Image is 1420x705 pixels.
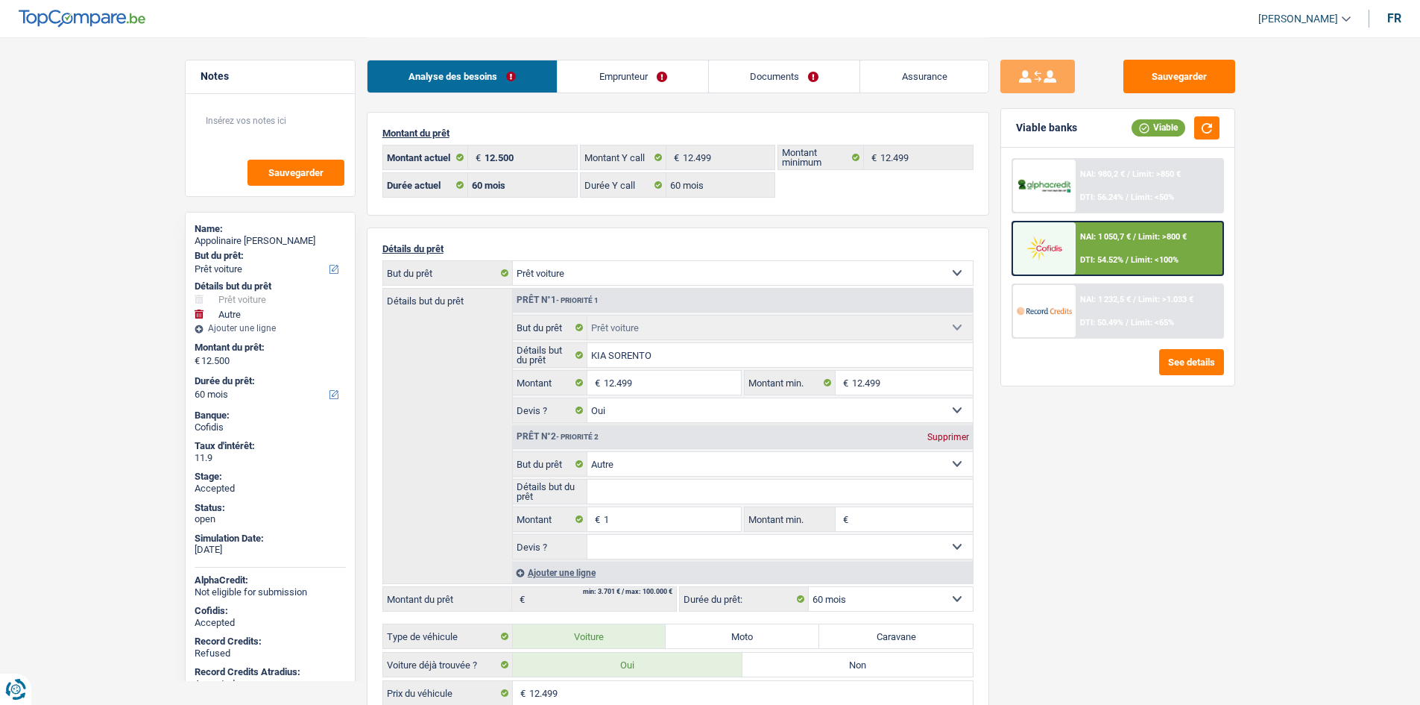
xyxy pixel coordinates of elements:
[1126,255,1129,265] span: /
[1131,255,1178,265] span: Limit: <100%
[1123,60,1235,93] button: Sauvegarder
[1131,318,1174,328] span: Limit: <65%
[513,316,588,339] label: But du prêt
[195,323,346,333] div: Ajouter une ligne
[1126,192,1129,202] span: /
[745,371,836,395] label: Montant min.
[1127,169,1130,179] span: /
[383,681,513,705] label: Prix du véhicule
[583,589,672,595] div: min: 3.701 € / max: 100.000 €
[587,507,604,531] span: €
[666,624,819,648] label: Moto
[1258,13,1338,25] span: [PERSON_NAME]
[1080,169,1125,179] span: NAI: 980,2 €
[1080,232,1131,242] span: NAI: 1 050,7 €
[1017,178,1072,195] img: AlphaCredit
[383,624,513,648] label: Type de véhicule
[587,371,604,395] span: €
[1080,255,1123,265] span: DTI: 54.52%
[195,513,346,525] div: open
[383,289,512,306] label: Détails but du prêt
[195,666,346,678] div: Record Credits Atradius:
[19,10,145,28] img: TopCompare Logo
[195,648,346,659] div: Refused
[195,342,343,354] label: Montant du prêt:
[1132,169,1181,179] span: Limit: >850 €
[195,410,346,422] div: Banque:
[513,432,602,442] div: Prêt n°2
[383,587,512,611] label: Montant du prêt
[383,261,513,285] label: But du prêt
[195,375,343,387] label: Durée du prêt:
[836,507,852,531] span: €
[195,483,346,495] div: Accepted
[195,678,346,690] div: Accepted
[1133,232,1136,242] span: /
[195,250,343,262] label: But du prêt:
[513,653,743,677] label: Oui
[1387,11,1401,25] div: fr
[1080,295,1131,304] span: NAI: 1 232,5 €
[1159,349,1224,375] button: See details
[195,533,346,545] div: Simulation Date:
[864,145,880,169] span: €
[680,587,809,611] label: Durée du prêt:
[513,452,588,476] label: But du prêt
[195,223,346,235] div: Name:
[924,433,973,442] div: Supprimer
[513,480,588,504] label: Détails but du prêt
[513,371,588,395] label: Montant
[195,544,346,556] div: [DATE]
[836,371,852,395] span: €
[383,173,469,197] label: Durée actuel
[1126,318,1129,328] span: /
[367,60,558,93] a: Analyse des besoins
[1246,7,1351,31] a: [PERSON_NAME]
[860,60,988,93] a: Assurance
[513,398,588,422] label: Devis ?
[195,617,346,629] div: Accepted
[195,574,346,586] div: AlphaCredit:
[709,60,860,93] a: Documents
[581,173,666,197] label: Durée Y call
[195,586,346,598] div: Not eligible for submission
[195,636,346,648] div: Record Credits:
[383,653,513,677] label: Voiture déjà trouvée ?
[513,624,666,648] label: Voiture
[778,145,864,169] label: Montant minimum
[1138,295,1193,304] span: Limit: >1.033 €
[1017,234,1072,262] img: Cofidis
[512,587,528,611] span: €
[1131,192,1174,202] span: Limit: <50%
[195,605,346,617] div: Cofidis:
[666,145,683,169] span: €
[195,281,346,292] div: Détails but du prêt
[247,160,344,186] button: Sauvegarder
[1138,232,1187,242] span: Limit: >800 €
[201,70,340,83] h5: Notes
[558,60,708,93] a: Emprunteur
[195,440,346,452] div: Taux d'intérêt:
[195,471,346,483] div: Stage:
[1133,295,1136,304] span: /
[513,507,588,531] label: Montant
[513,681,529,705] span: €
[383,145,469,169] label: Montant actuel
[1080,192,1123,202] span: DTI: 56.24%
[382,243,974,254] p: Détails du prêt
[513,343,588,367] label: Détails but du prêt
[195,422,346,433] div: Cofidis
[195,452,346,464] div: 11.9
[745,507,836,531] label: Montant min.
[1016,122,1077,134] div: Viable banks
[468,145,485,169] span: €
[195,355,200,367] span: €
[819,624,973,648] label: Caravane
[195,235,346,247] div: Appolinaire [PERSON_NAME]
[513,535,588,559] label: Devis ?
[556,433,599,441] span: - Priorité 2
[556,296,599,304] span: - Priorité 1
[742,653,973,677] label: Non
[195,502,346,514] div: Status:
[513,295,602,305] div: Prêt n°1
